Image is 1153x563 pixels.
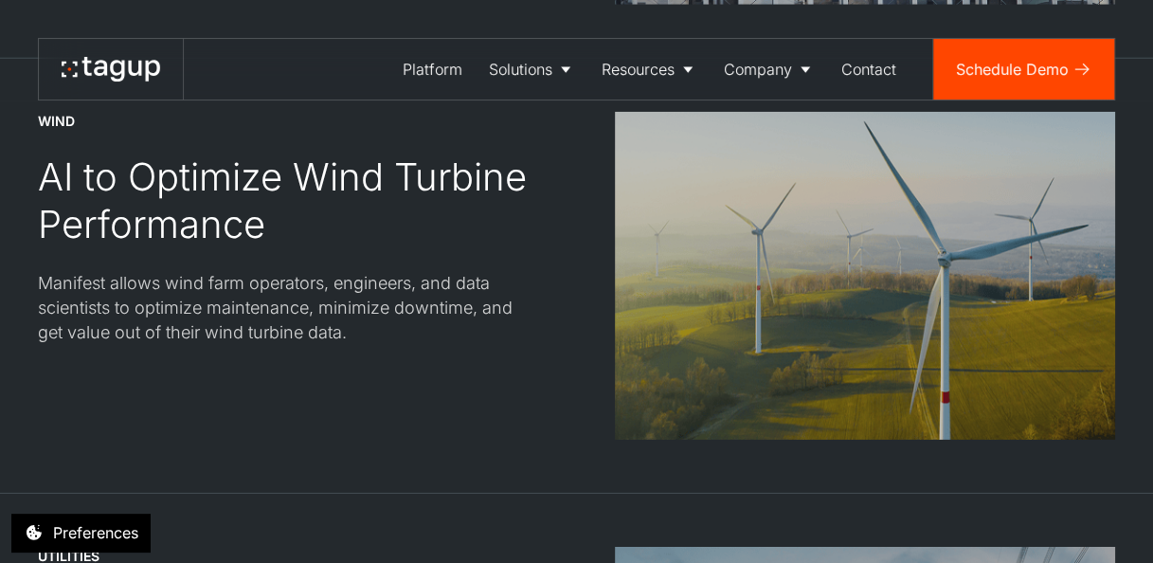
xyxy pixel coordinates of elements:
a: Platform [389,39,476,100]
div: Schedule Demo [956,58,1069,81]
div: Manifest allows wind farm operators, engineers, and data scientists to optimize maintenance, mini... [38,271,539,345]
div: Resources [602,58,675,81]
div: Company [724,58,792,81]
a: Company [711,39,828,100]
div: Platform [403,58,462,81]
a: Contact [828,39,910,100]
div: Preferences [53,521,138,544]
div: Solutions [489,58,552,81]
a: Schedule Demo [933,39,1114,100]
a: Resources [588,39,711,100]
div: Contact [841,58,896,81]
div: WIND [38,112,75,131]
div: AI to Optimize Wind Turbine Performance [38,154,539,248]
a: Solutions [476,39,588,100]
